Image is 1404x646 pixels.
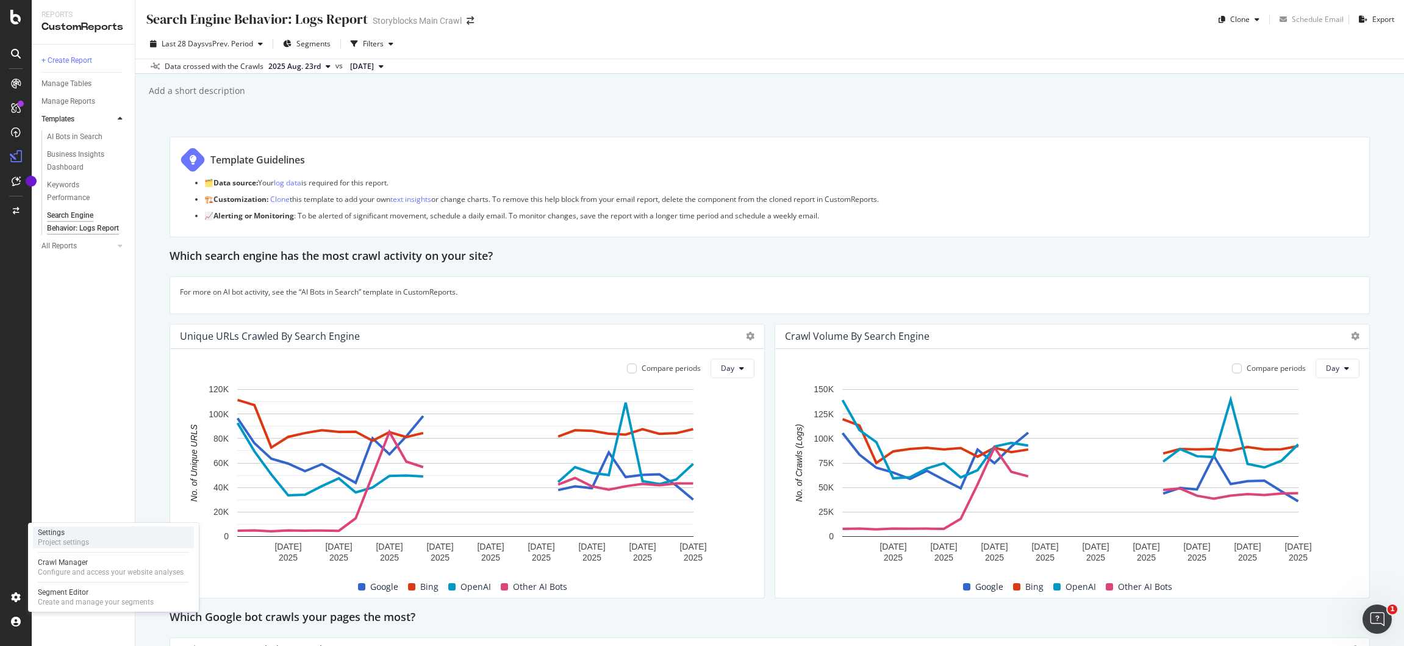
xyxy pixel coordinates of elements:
a: Manage Reports [41,95,126,108]
a: Business Insights Dashboard [47,148,126,174]
div: Keywords Performance [47,179,115,204]
span: 2025 Jul. 26th [350,61,374,72]
text: No. of Crawls (Logs) [794,424,804,502]
span: Segments [296,38,331,49]
div: Unique URLs Crawled By Search Engine [180,330,360,342]
a: Clone [270,194,290,204]
text: 60K [213,458,229,467]
text: 120K [209,384,229,394]
div: Create and manage your segments [38,597,154,607]
div: Export [1372,14,1394,24]
a: Segment EditorCreate and manage your segments [33,586,194,608]
text: No. of Unique URLS [189,423,199,501]
span: Bing [420,580,439,594]
div: Schedule Email [1292,14,1344,24]
text: 2025 [934,552,953,562]
text: [DATE] [274,541,301,551]
h2: Which search engine has the most crawl activity on your site? [170,247,493,267]
div: Filters [363,38,384,49]
text: [DATE] [1183,541,1210,551]
strong: Data source: [213,178,258,188]
div: arrow-right-arrow-left [467,16,474,25]
div: A chart. [785,383,1355,567]
a: AI Bots in Search [47,131,126,143]
button: Day [1316,359,1359,378]
text: 2025 [1036,552,1055,562]
text: 2025 [279,552,298,562]
div: Tooltip anchor [26,176,37,187]
div: Compare periods [642,363,701,373]
text: 2025 [582,552,601,562]
button: Export [1354,10,1394,29]
text: 2025 [684,552,703,562]
span: Day [1326,363,1339,373]
text: 0 [224,531,229,541]
div: Data crossed with the Crawls [165,61,263,72]
div: Storyblocks Main Crawl [373,15,462,27]
div: Business Insights Dashboard [47,148,117,174]
div: Crawl Manager [38,558,184,567]
span: Day [721,363,734,373]
div: Configure and access your website analyses [38,567,184,577]
text: 2025 [481,552,500,562]
span: Last 28 Days [162,38,205,49]
a: All Reports [41,240,114,253]
text: 125K [814,409,834,418]
text: 2025 [1289,552,1308,562]
p: For more on AI bot activity, see the “AI Bots in Search” template in CustomReports. [180,287,1359,297]
div: Which search engine has the most crawl activity on your site? [170,247,1370,267]
div: Manage Tables [41,77,91,90]
text: 2025 [431,552,449,562]
text: 2025 [1187,552,1206,562]
div: Search Engine Behavior: Logs Report [145,10,368,29]
text: [DATE] [629,541,656,551]
strong: Alerting or Monitoring [213,210,294,221]
a: log data [274,178,301,188]
iframe: Intercom live chat [1363,605,1392,634]
div: Which Google bot crawls your pages the most? [170,608,1370,628]
button: Clone [1214,10,1264,29]
button: [DATE] [345,59,389,74]
text: 2025 [884,552,903,562]
span: Other AI Bots [1118,580,1172,594]
text: 2025 [329,552,348,562]
a: text insights [390,194,431,204]
a: SettingsProject settings [33,526,194,548]
div: Unique URLs Crawled By Search EngineCompare periodsDayA chart.GoogleBingOpenAIOther AI Bots [170,324,765,598]
span: Bing [1025,580,1044,594]
div: Manage Reports [41,95,95,108]
text: 75K [818,458,834,467]
span: OpenAI [460,580,491,594]
text: 40K [213,483,229,492]
text: 100K [209,409,229,418]
div: AI Bots in Search [47,131,102,143]
h2: Which Google bot crawls your pages the most? [170,608,415,628]
a: + Create Report [41,54,126,67]
button: Schedule Email [1275,10,1344,29]
text: [DATE] [376,541,403,551]
text: 0 [829,531,834,541]
text: 25K [818,507,834,517]
text: 2025 [633,552,652,562]
text: [DATE] [1133,541,1159,551]
text: [DATE] [477,541,504,551]
text: [DATE] [879,541,906,551]
div: Template Guidelines [210,153,305,167]
text: 2025 [1086,552,1105,562]
a: Crawl ManagerConfigure and access your website analyses [33,556,194,578]
button: Day [711,359,754,378]
div: Reports [41,10,125,20]
strong: Customization: [213,194,268,204]
div: All Reports [41,240,77,253]
div: Template Guidelines 🗂️Data source:Yourlog datais required for this report. 🏗️Customization: Clone... [170,137,1370,237]
text: [DATE] [1234,541,1261,551]
text: [DATE] [1082,541,1109,551]
text: 2025 [532,552,551,562]
button: Last 28 DaysvsPrev. Period [145,34,268,54]
div: Search Engine Behavior: Logs Report [47,209,119,235]
text: [DATE] [1031,541,1058,551]
div: Clone [1230,14,1250,24]
svg: A chart. [180,383,750,567]
div: Settings [38,528,89,537]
